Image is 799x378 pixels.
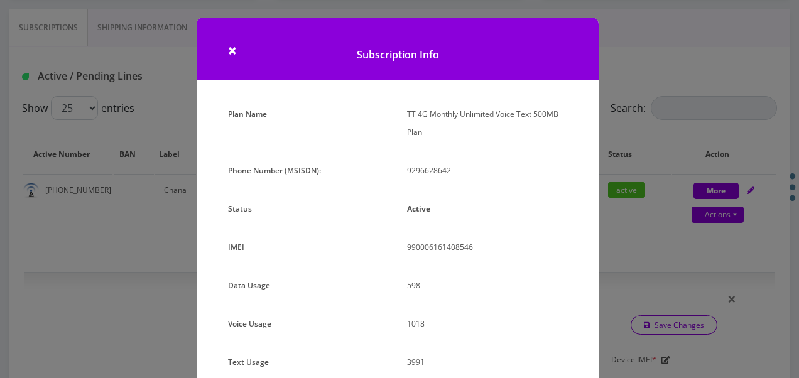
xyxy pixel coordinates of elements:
p: 3991 [407,353,567,371]
p: TT 4G Monthly Unlimited Voice Text 500MB Plan [407,105,567,141]
button: Close [228,43,237,58]
p: 990006161408546 [407,238,567,256]
p: 1018 [407,315,567,333]
span: × [228,40,237,60]
p: 598 [407,276,567,294]
p: 9296628642 [407,161,567,180]
label: Voice Usage [228,315,271,333]
label: Phone Number (MSISDN): [228,161,321,180]
strong: Active [407,203,430,214]
label: IMEI [228,238,244,256]
label: Plan Name [228,105,267,123]
label: Data Usage [228,276,270,294]
h1: Subscription Info [197,18,599,80]
label: Text Usage [228,353,269,371]
label: Status [228,200,252,218]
